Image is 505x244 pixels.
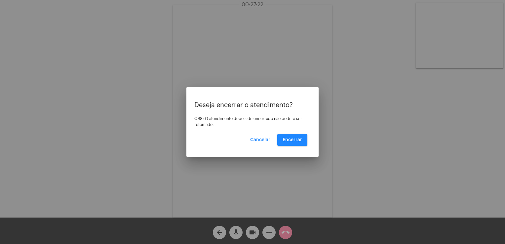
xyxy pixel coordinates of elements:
[194,102,311,109] p: Deseja encerrar o atendimento?
[277,134,307,146] button: Encerrar
[194,117,302,127] span: OBS: O atendimento depois de encerrado não poderá ser retomado.
[245,134,276,146] button: Cancelar
[283,138,302,142] span: Encerrar
[250,138,270,142] span: Cancelar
